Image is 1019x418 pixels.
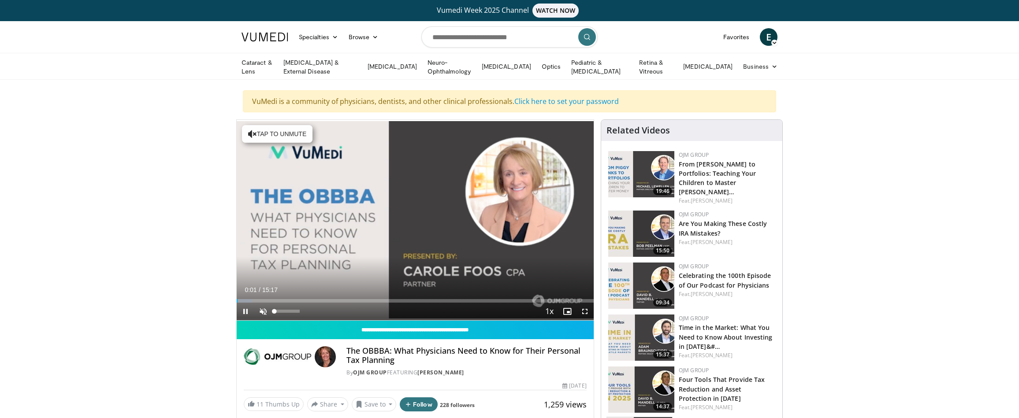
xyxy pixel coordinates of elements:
a: Favorites [718,28,755,46]
h4: Related Videos [606,125,670,136]
img: VuMedi Logo [242,33,288,41]
a: [PERSON_NAME] [691,197,733,204]
a: 11 Thumbs Up [244,397,304,411]
img: 7438bed5-bde3-4519-9543-24a8eadaa1c2.150x105_q85_crop-smart_upscale.jpg [608,263,674,309]
div: [DATE] [562,382,586,390]
a: Time in the Market: What You Need to Know About Investing in [DATE]&#… [679,323,773,350]
img: 6704c0a6-4d74-4e2e-aaba-7698dfbc586a.150x105_q85_crop-smart_upscale.jpg [608,366,674,413]
a: Pediatric & [MEDICAL_DATA] [566,58,634,76]
a: [MEDICAL_DATA] [362,58,422,75]
a: Browse [343,28,384,46]
a: Are You Making These Costly IRA Mistakes? [679,219,767,237]
button: Pause [237,303,254,320]
a: [PERSON_NAME] [417,369,464,376]
span: 09:34 [653,299,672,307]
a: 19:46 [608,151,674,197]
div: Feat. [679,238,775,246]
span: 15:37 [653,351,672,359]
a: Specialties [294,28,343,46]
a: Optics [536,58,566,75]
a: Business [738,58,783,75]
span: 11 [257,400,264,408]
a: OJM Group [353,369,387,376]
a: Celebrating the 100th Episode of Our Podcast for Physicians [679,271,771,289]
img: 282c92bf-9480-4465-9a17-aeac8df0c943.150x105_q85_crop-smart_upscale.jpg [608,151,674,197]
a: [PERSON_NAME] [691,403,733,411]
a: [PERSON_NAME] [691,290,733,298]
a: 228 followers [440,401,475,409]
span: 15:17 [262,286,278,293]
button: Share [307,397,348,411]
button: Tap to unmute [242,125,312,143]
span: 15:50 [653,247,672,255]
a: OJM Group [679,211,709,218]
div: Progress Bar [237,299,594,303]
a: 15:37 [608,314,674,361]
a: OJM Group [679,366,709,374]
video-js: Video Player [237,120,594,321]
a: Neuro-Ophthalmology [422,58,476,76]
a: OJM Group [679,263,709,270]
span: / [259,286,260,293]
div: By FEATURING [346,369,586,377]
button: Unmute [254,303,272,320]
a: [PERSON_NAME] [691,351,733,359]
span: 19:46 [653,187,672,195]
a: OJM Group [679,151,709,159]
div: Feat. [679,403,775,411]
a: Cataract & Lens [236,58,278,76]
a: 14:37 [608,366,674,413]
img: 4b415aee-9520-4d6f-a1e1-8e5e22de4108.150x105_q85_crop-smart_upscale.jpg [608,211,674,257]
span: 0:01 [245,286,257,293]
a: 15:50 [608,211,674,257]
a: [MEDICAL_DATA] [476,58,536,75]
a: E [760,28,777,46]
a: Click here to set your password [514,96,619,106]
img: Avatar [315,346,336,367]
input: Search topics, interventions [421,26,598,48]
h4: The OBBBA: What Physicians Need to Know for Their Personal Tax Planning [346,346,586,365]
a: From [PERSON_NAME] to Portfolios: Teaching Your Children to Master [PERSON_NAME]… [679,160,756,196]
a: [MEDICAL_DATA] & External Disease [278,58,362,76]
button: Save to [352,397,397,411]
button: Fullscreen [576,303,594,320]
a: [PERSON_NAME] [691,238,733,246]
button: Enable picture-in-picture mode [558,303,576,320]
div: Feat. [679,197,775,205]
div: Volume Level [274,310,299,313]
span: WATCH NOW [532,4,579,18]
a: [MEDICAL_DATA] [678,58,738,75]
a: Four Tools That Provide Tax Reduction and Asset Protection in [DATE] [679,375,765,402]
div: Feat. [679,351,775,359]
span: 14:37 [653,403,672,411]
img: cfc453be-3f74-41d3-a301-0743b7c46f05.150x105_q85_crop-smart_upscale.jpg [608,314,674,361]
div: Feat. [679,290,775,298]
button: Playback Rate [541,303,558,320]
img: OJM Group [244,346,311,367]
div: VuMedi is a community of physicians, dentists, and other clinical professionals. [243,90,776,112]
a: 09:34 [608,263,674,309]
a: Vumedi Week 2025 ChannelWATCH NOW [243,4,776,18]
a: Retina & Vitreous [634,58,678,76]
span: 1,259 views [544,399,587,410]
button: Follow [400,397,438,411]
a: OJM Group [679,314,709,322]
